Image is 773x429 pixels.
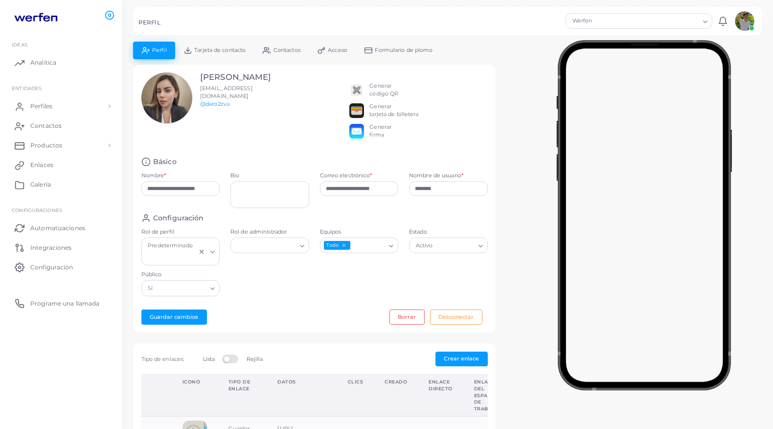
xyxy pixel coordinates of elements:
[409,228,488,236] label: Estado
[148,241,193,251] font: Predeterminado
[30,58,56,67] span: Analítica
[141,238,220,265] div: Buscar opción
[153,214,204,223] h4: Configuración
[148,284,153,293] font: Sí
[146,252,196,263] input: Buscar opción
[194,48,246,53] span: Tarjeta de contacto
[230,172,309,180] label: Bio
[326,241,338,250] font: Todo
[30,299,99,308] span: Programe una llamada
[409,172,461,179] font: Nombre de usuario
[369,123,391,139] div: Generar firma
[435,352,488,366] button: Crear enlace
[7,116,115,136] a: Contactos
[7,136,115,155] a: Productos
[349,103,364,118] img: apple-wallet.png
[30,243,71,252] span: Integraciones
[12,207,62,213] span: Configuraciones
[341,242,347,249] button: Anular la selección de todo
[429,379,453,392] div: Enlace directo
[7,53,115,72] a: Analítica
[7,96,115,116] a: Perfiles
[30,224,85,233] span: Automatizaciones
[152,48,167,53] span: Perfil
[348,379,364,385] div: Clics
[277,379,326,385] div: Datos
[141,310,207,324] button: Guardar cambios
[247,356,263,363] label: Rejilla
[273,48,300,53] span: Contactos
[320,238,399,253] div: Buscar opción
[200,100,229,107] a: @daro2zva
[369,103,418,119] div: Generar tarjeta de billetera
[556,40,732,390] img: phone-mock.b55596b7.png
[30,180,51,189] span: Galería
[138,19,160,26] h5: PERFIL
[7,175,115,194] a: Galería
[228,379,256,392] div: Tipo de enlace
[155,283,206,294] input: Buscar opción
[320,228,399,236] label: Equipos
[7,238,115,257] a: Integraciones
[409,238,488,253] div: Buscar opción
[203,356,215,363] label: Lista
[351,240,385,251] input: Buscar opción
[572,17,592,24] font: Werfen
[230,228,309,236] label: Rol de administrador
[7,218,115,238] a: Automatizaciones
[444,355,479,362] span: Crear enlace
[30,263,73,272] span: Configuración
[566,13,712,29] div: Buscar opción
[141,228,220,236] label: Rol de perfil
[141,280,220,296] div: Buscar opción
[200,72,279,82] h3: [PERSON_NAME]
[30,141,62,150] span: Productos
[30,102,52,111] span: Perfiles
[153,157,177,167] h4: Básico
[435,240,474,251] input: Buscar opción
[182,379,207,385] div: Icono
[141,172,164,179] font: Nombre
[369,82,398,98] div: Generar código QR
[328,48,347,53] span: Acceso
[732,11,757,31] a: avatar
[349,124,364,139] img: email.png
[12,42,27,48] span: IDEAS
[643,16,699,26] input: Buscar opción
[385,379,407,385] div: Creado
[349,83,364,97] img: qr2.png
[141,375,172,417] th: Acción
[141,356,184,362] span: Tipo de enlaces:
[198,248,205,256] button: Borrar selección
[416,241,433,251] font: Activo
[200,85,253,99] span: [EMAIL_ADDRESS][DOMAIN_NAME]
[30,121,62,130] span: Contactos
[735,11,754,31] img: avatar
[474,379,499,412] div: Enlace del espacio de trabajo
[235,240,296,251] input: Buscar opción
[375,48,432,53] span: Formulario de plomo
[389,310,425,324] button: Borrar
[430,310,482,324] button: Desconectar
[9,9,63,27] img: logotipo
[230,238,309,253] div: Buscar opción
[30,161,53,169] span: Enlaces
[7,293,115,313] a: Programe una llamada
[7,257,115,277] a: Configuración
[320,172,370,179] font: Correo electrónico
[7,155,115,175] a: Enlaces
[12,85,42,91] span: ENTIDADES
[141,271,220,279] label: Público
